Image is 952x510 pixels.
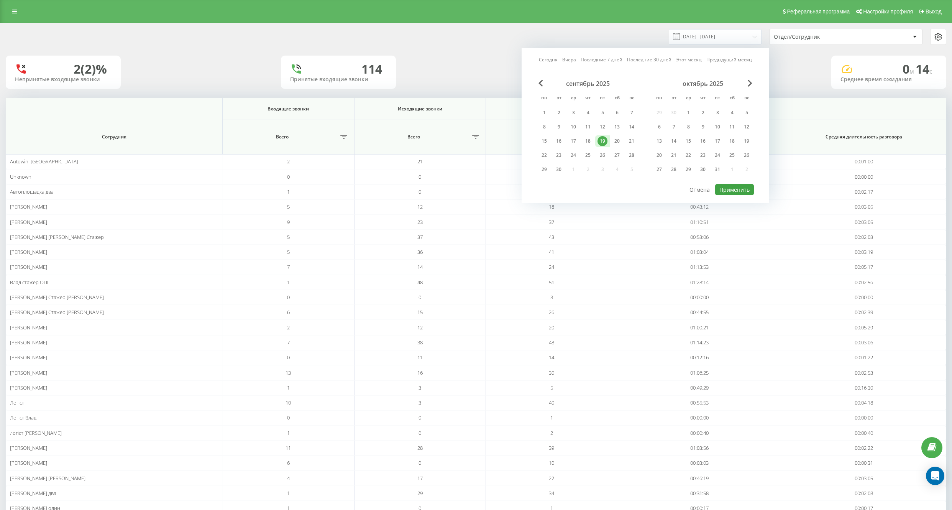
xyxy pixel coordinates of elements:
[782,275,946,290] td: 00:02:56
[909,67,916,76] span: м
[617,471,782,485] td: 00:46:19
[10,203,47,210] span: [PERSON_NAME]
[74,62,107,76] div: 2 (2)%
[742,136,752,146] div: 19
[597,122,607,132] div: 12
[617,410,782,425] td: 00:00:00
[287,279,290,286] span: 1
[669,165,679,174] div: 28
[417,309,423,316] span: 15
[683,108,693,118] div: 1
[537,164,552,175] div: пн 29 сент. 2025 г.
[696,150,710,161] div: чт 23 окт. 2025 г.
[233,106,344,112] span: Входящие звонки
[741,93,752,104] abbr: воскресенье
[549,219,554,225] span: 37
[712,108,722,118] div: 3
[612,136,622,146] div: 20
[617,320,782,335] td: 01:00:21
[681,107,696,118] div: ср 1 окт. 2025 г.
[287,173,290,180] span: 0
[683,122,693,132] div: 8
[287,203,290,210] span: 5
[782,335,946,350] td: 00:03:06
[782,395,946,410] td: 00:04:18
[581,150,595,161] div: чт 25 сент. 2025 г.
[725,135,739,147] div: сб 18 окт. 2025 г.
[739,150,754,161] div: вс 26 окт. 2025 г.
[552,150,566,161] div: вт 23 сент. 2025 г.
[712,122,722,132] div: 10
[287,324,290,331] span: 2
[364,106,476,112] span: Исходящие звонки
[666,150,681,161] div: вт 21 окт. 2025 г.
[617,230,782,245] td: 00:53:06
[681,150,696,161] div: ср 22 окт. 2025 г.
[10,429,62,436] span: логіст [PERSON_NAME]
[568,122,578,132] div: 10
[287,339,290,346] span: 7
[417,263,423,270] span: 14
[549,248,554,255] span: 41
[419,399,421,406] span: 3
[683,150,693,160] div: 22
[419,173,421,180] span: 0
[550,414,553,421] span: 1
[568,136,578,146] div: 17
[669,136,679,146] div: 14
[617,395,782,410] td: 00:55:53
[287,158,290,165] span: 2
[710,121,725,133] div: пт 10 окт. 2025 г.
[624,121,639,133] div: вс 14 сент. 2025 г.
[287,354,290,361] span: 0
[287,414,290,421] span: 0
[597,136,607,146] div: 19
[10,490,56,497] span: [PERSON_NAME] два
[742,150,752,160] div: 26
[929,67,932,76] span: c
[617,275,782,290] td: 01:28:14
[539,122,549,132] div: 8
[611,93,623,104] abbr: суббота
[612,122,622,132] div: 13
[10,339,47,346] span: [PERSON_NAME]
[227,134,338,140] span: Всего
[712,93,723,104] abbr: пятница
[710,107,725,118] div: пт 3 окт. 2025 г.
[782,184,946,199] td: 00:02:17
[419,294,421,301] span: 0
[681,135,696,147] div: ср 15 окт. 2025 г.
[696,121,710,133] div: чт 9 окт. 2025 г.
[624,150,639,161] div: вс 28 сент. 2025 г.
[782,214,946,229] td: 00:03:05
[782,245,946,260] td: 00:03:19
[581,56,622,63] a: Последние 7 дней
[549,369,554,376] span: 30
[549,324,554,331] span: 20
[537,135,552,147] div: пн 15 сент. 2025 г.
[697,93,709,104] abbr: четверг
[10,399,24,406] span: Логіст
[627,136,637,146] div: 21
[617,350,782,365] td: 00:12:16
[537,121,552,133] div: пн 8 сент. 2025 г.
[581,135,595,147] div: чт 18 сент. 2025 г.
[727,108,737,118] div: 4
[782,486,946,501] td: 00:02:08
[926,467,944,485] div: Open Intercom Messenger
[683,93,694,104] abbr: среда
[417,369,423,376] span: 16
[654,165,664,174] div: 27
[287,188,290,195] span: 1
[10,354,47,361] span: [PERSON_NAME]
[417,339,423,346] span: 38
[417,354,423,361] span: 11
[568,108,578,118] div: 3
[610,107,624,118] div: сб 6 сент. 2025 г.
[566,135,581,147] div: ср 17 сент. 2025 г.
[554,165,564,174] div: 30
[654,122,664,132] div: 6
[595,121,610,133] div: пт 12 сент. 2025 г.
[10,294,104,301] span: [PERSON_NAME] Стажер [PERSON_NAME]
[926,8,942,15] span: Выход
